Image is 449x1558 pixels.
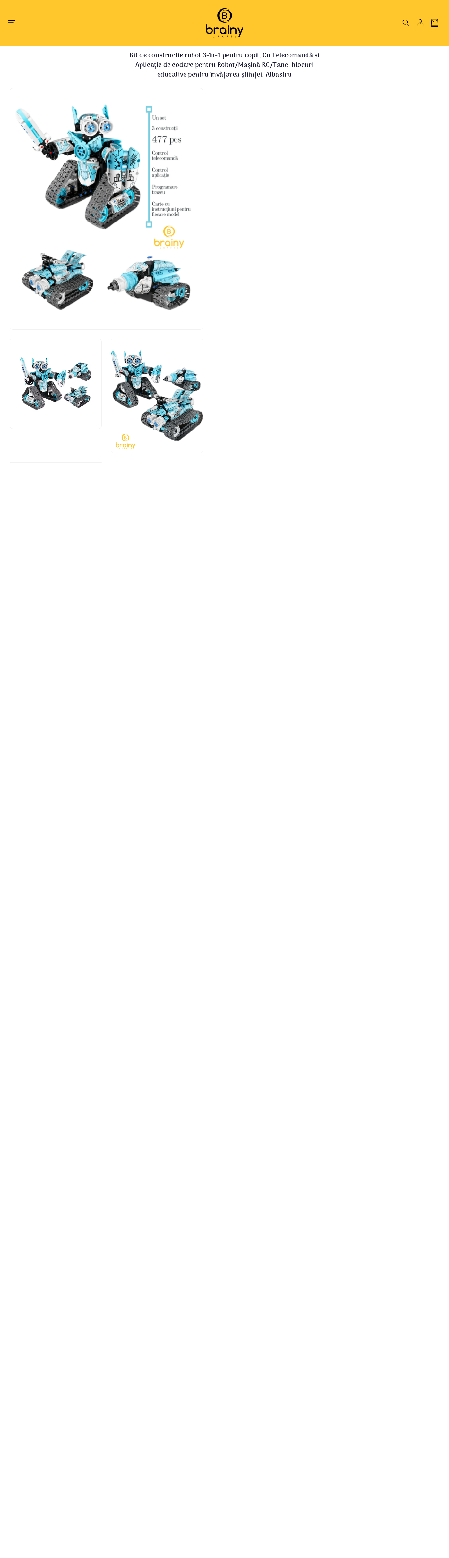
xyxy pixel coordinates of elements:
summary: Căutați [402,19,410,26]
h1: Kit de construcție robot 3-în-1 pentru copii, Cu Telecomandă și Aplicație de codare pentru Robot/... [128,51,321,80]
img: Brainy Crafts [197,6,252,39]
media-gallery: Vizualizatorul galeriei [10,88,203,463]
summary: Meniu [10,19,18,26]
